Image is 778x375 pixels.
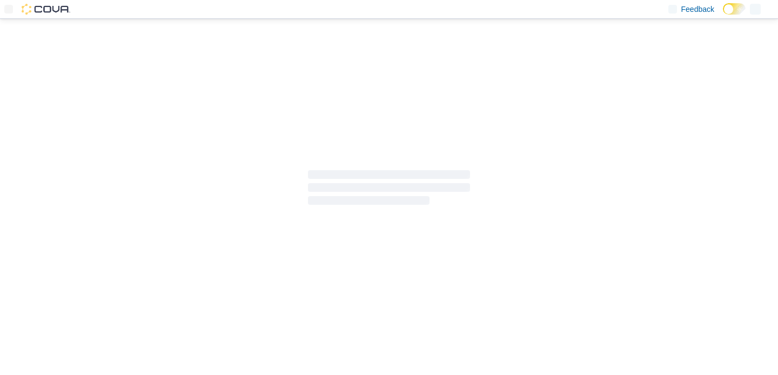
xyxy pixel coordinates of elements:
[681,4,714,15] span: Feedback
[308,172,470,207] span: Loading
[22,4,70,15] img: Cova
[723,3,746,15] input: Dark Mode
